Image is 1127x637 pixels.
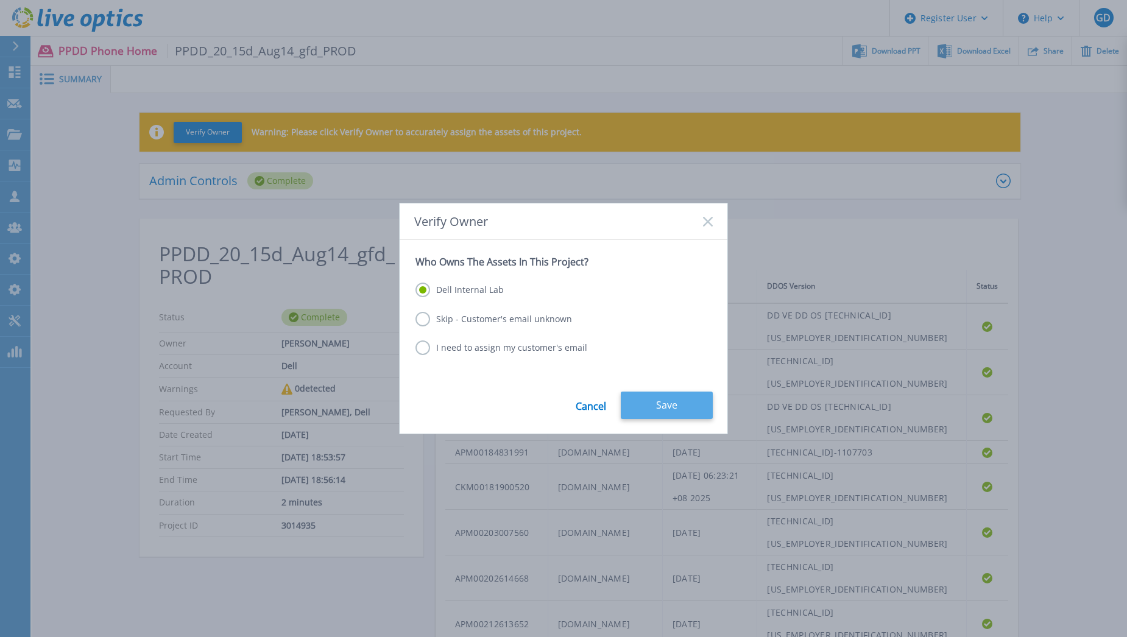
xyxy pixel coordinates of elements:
p: Who Owns The Assets In This Project? [415,256,712,268]
label: I need to assign my customer's email [415,340,587,355]
a: Cancel [576,392,606,419]
button: Save [621,392,713,419]
label: Dell Internal Lab [415,283,504,297]
label: Skip - Customer's email unknown [415,312,572,326]
span: Verify Owner [414,214,488,228]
